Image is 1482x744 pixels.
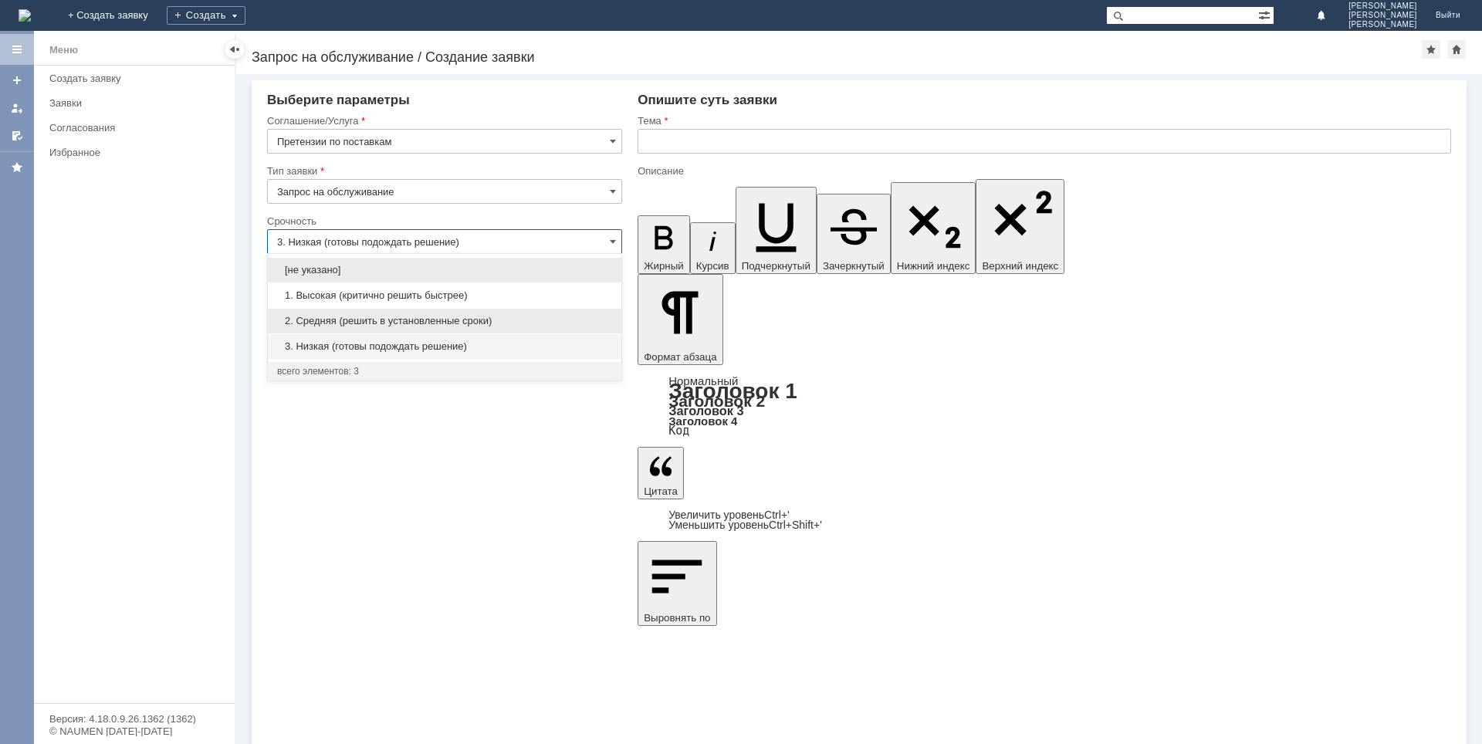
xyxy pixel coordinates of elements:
span: Расширенный поиск [1258,7,1274,22]
div: Создать заявку [49,73,225,84]
span: Цитата [644,485,678,497]
button: Выровнять по [638,541,716,626]
a: Заголовок 1 [668,379,797,403]
button: Цитата [638,447,684,499]
div: Согласования [49,122,225,134]
a: Код [668,424,689,438]
a: Создать заявку [5,68,29,93]
button: Подчеркнутый [736,187,817,274]
a: Заголовок 4 [668,414,737,428]
div: Заявки [49,97,225,109]
img: logo [19,9,31,22]
span: 1. Высокая (критично решить быстрее) [277,289,612,302]
span: Зачеркнутый [823,260,885,272]
a: Нормальный [668,374,738,387]
div: Тип заявки [267,166,619,176]
span: Нижний индекс [897,260,970,272]
a: Создать заявку [43,66,232,90]
div: Сделать домашней страницей [1447,40,1466,59]
div: Срочность [267,216,619,226]
button: Нижний индекс [891,182,976,274]
a: Согласования [43,116,232,140]
span: Выровнять по [644,612,710,624]
a: Заявки [43,91,232,115]
a: Заголовок 3 [668,404,743,418]
a: Мои согласования [5,123,29,148]
button: Зачеркнутый [817,194,891,274]
div: Тема [638,116,1448,126]
div: Скрыть меню [225,40,244,59]
span: [PERSON_NAME] [1348,2,1417,11]
div: Меню [49,41,78,59]
span: Опишите суть заявки [638,93,777,107]
button: Жирный [638,215,690,274]
a: Decrease [668,519,822,531]
a: Заголовок 2 [668,392,765,410]
span: Формат абзаца [644,351,716,363]
div: Добавить в избранное [1422,40,1440,59]
div: Цитата [638,510,1451,530]
span: Курсив [696,260,729,272]
a: Перейти на домашнюю страницу [19,9,31,22]
div: © NAUMEN [DATE]-[DATE] [49,726,219,736]
div: всего элементов: 3 [277,365,612,377]
span: 2. Средняя (решить в установленные сроки) [277,315,612,327]
div: Версия: 4.18.0.9.26.1362 (1362) [49,714,219,724]
span: Жирный [644,260,684,272]
span: Выберите параметры [267,93,410,107]
span: 3. Низкая (готовы подождать решение) [277,340,612,353]
span: Верхний индекс [982,260,1058,272]
div: Избранное [49,147,208,158]
div: Описание [638,166,1448,176]
span: Ctrl+Shift+' [769,519,822,531]
div: Соглашение/Услуга [267,116,619,126]
button: Верхний индекс [976,179,1064,274]
span: Подчеркнутый [742,260,810,272]
button: Формат абзаца [638,274,722,365]
div: Формат абзаца [638,376,1451,436]
div: Запрос на обслуживание / Создание заявки [252,49,1422,65]
div: Создать [167,6,245,25]
button: Курсив [690,222,736,274]
span: [не указано] [277,264,612,276]
span: [PERSON_NAME] [1348,20,1417,29]
span: [PERSON_NAME] [1348,11,1417,20]
a: Мои заявки [5,96,29,120]
a: Increase [668,509,790,521]
span: Ctrl+' [764,509,790,521]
